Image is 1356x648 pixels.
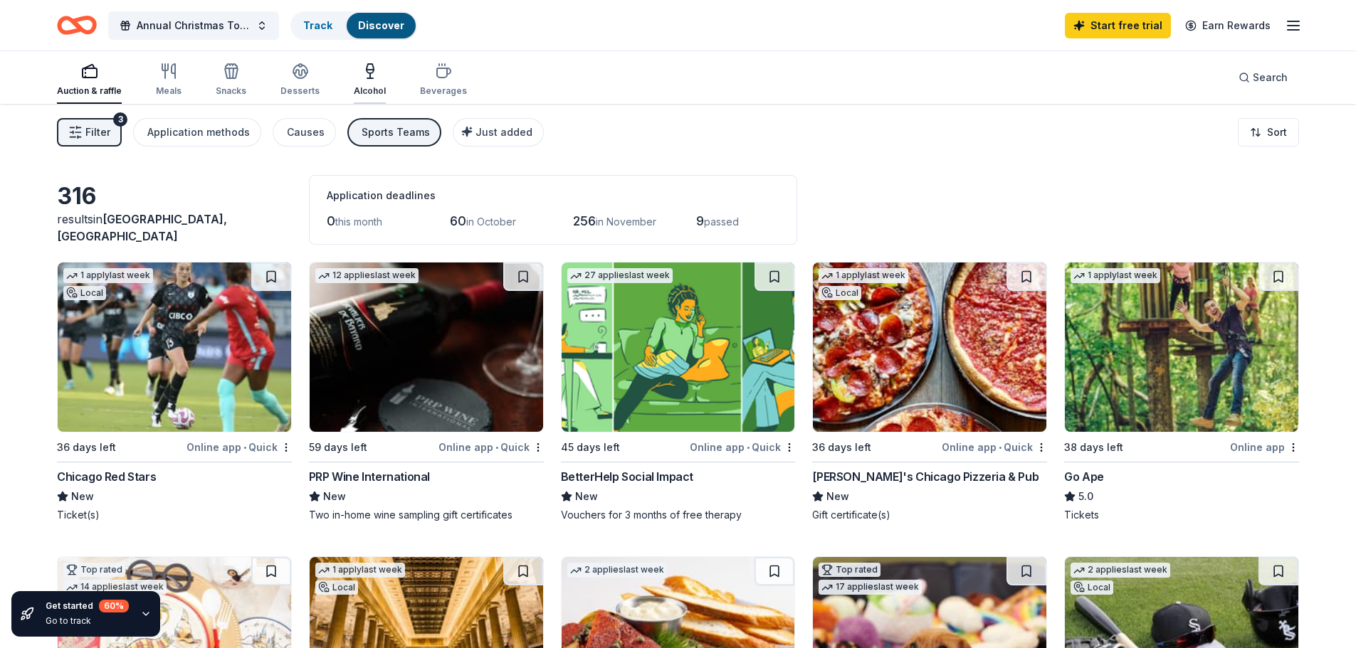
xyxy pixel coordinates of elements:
span: • [495,442,498,453]
img: Image for Chicago Red Stars [58,262,291,432]
a: Image for BetterHelp Social Impact27 applieslast week45 days leftOnline app•QuickBetterHelp Socia... [561,262,796,522]
img: Image for Georgio's Chicago Pizzeria & Pub [813,262,1046,432]
div: Local [1071,580,1113,595]
div: PRP Wine International [309,468,430,485]
span: in October [466,216,516,228]
div: Application deadlines [327,187,779,204]
div: 59 days left [309,439,367,456]
a: Image for Go Ape1 applylast week38 days leftOnline appGo Ape5.0Tickets [1064,262,1299,522]
button: Causes [273,118,336,147]
div: Go Ape [1064,468,1104,485]
span: 0 [327,213,335,228]
span: 5.0 [1078,488,1093,505]
div: Get started [46,600,129,612]
div: Application methods [147,124,250,141]
div: BetterHelp Social Impact [561,468,693,485]
div: Online app Quick [186,438,292,456]
span: Sort [1267,124,1287,141]
div: Alcohol [354,85,386,97]
div: 17 applies last week [819,580,922,595]
div: 1 apply last week [315,563,405,578]
img: Image for PRP Wine International [310,262,543,432]
div: 38 days left [1064,439,1123,456]
div: Ticket(s) [57,508,292,522]
a: Track [303,19,332,31]
button: Application methods [133,118,261,147]
div: 36 days left [57,439,116,456]
div: Local [63,286,106,300]
span: [GEOGRAPHIC_DATA], [GEOGRAPHIC_DATA] [57,212,227,243]
div: Beverages [420,85,467,97]
span: New [71,488,94,505]
button: Just added [453,118,544,147]
div: Desserts [280,85,320,97]
div: Sports Teams [362,124,430,141]
button: Sports Teams [347,118,441,147]
button: Desserts [280,57,320,104]
span: Annual Christmas Toy Giveaway [137,17,251,34]
span: • [747,442,750,453]
span: Filter [85,124,110,141]
span: passed [704,216,739,228]
img: Image for Go Ape [1065,262,1298,432]
div: 2 applies last week [1071,563,1170,578]
a: Image for Georgio's Chicago Pizzeria & Pub1 applylast weekLocal36 days leftOnline app•Quick[PERSO... [812,262,1047,522]
div: 45 days left [561,439,620,456]
img: Image for BetterHelp Social Impact [562,262,795,432]
div: Local [819,286,861,300]
span: • [243,442,246,453]
span: Search [1253,69,1288,86]
div: 1 apply last week [63,268,153,283]
a: Home [57,9,97,42]
div: Online app Quick [438,438,544,456]
span: 9 [696,213,704,228]
div: Online app Quick [690,438,795,456]
div: Chicago Red Stars [57,468,156,485]
div: Auction & raffle [57,85,122,97]
div: Go to track [46,615,129,627]
div: Top rated [819,563,881,577]
div: Vouchers for 3 months of free therapy [561,508,796,522]
div: Tickets [1064,508,1299,522]
div: Top rated [63,563,125,577]
div: 12 applies last week [315,268,419,283]
button: TrackDiscover [290,11,417,40]
div: Online app Quick [942,438,1047,456]
button: Search [1227,63,1299,92]
span: New [826,488,849,505]
span: New [575,488,598,505]
button: Snacks [216,57,246,104]
span: in [57,212,227,243]
div: 1 apply last week [1071,268,1160,283]
button: Beverages [420,57,467,104]
a: Start free trial [1065,13,1171,38]
div: 2 applies last week [567,563,667,578]
div: Local [315,580,358,595]
div: 27 applies last week [567,268,673,283]
div: Online app [1230,438,1299,456]
a: Earn Rewards [1177,13,1279,38]
button: Meals [156,57,182,104]
div: Meals [156,85,182,97]
button: Annual Christmas Toy Giveaway [108,11,279,40]
span: • [999,442,1002,453]
button: Sort [1238,118,1299,147]
span: this month [335,216,382,228]
div: Snacks [216,85,246,97]
div: 3 [113,112,127,127]
a: Image for PRP Wine International12 applieslast week59 days leftOnline app•QuickPRP Wine Internati... [309,262,544,522]
span: in November [596,216,656,228]
a: Image for Chicago Red Stars1 applylast weekLocal36 days leftOnline app•QuickChicago Red StarsNewT... [57,262,292,522]
div: 316 [57,182,292,211]
div: 60 % [99,600,129,612]
button: Filter3 [57,118,122,147]
span: Just added [475,126,532,138]
div: results [57,211,292,245]
div: Gift certificate(s) [812,508,1047,522]
div: 36 days left [812,439,871,456]
div: 1 apply last week [819,268,908,283]
div: Causes [287,124,325,141]
button: Auction & raffle [57,57,122,104]
a: Discover [358,19,404,31]
div: [PERSON_NAME]'s Chicago Pizzeria & Pub [812,468,1039,485]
